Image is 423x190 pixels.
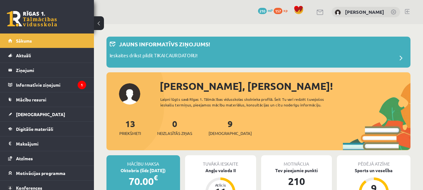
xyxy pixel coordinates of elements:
div: 210 [261,174,332,189]
div: [PERSON_NAME], [PERSON_NAME]! [160,79,410,94]
a: Mācību resursi [8,92,86,107]
div: Mācību maksa [106,155,180,167]
a: Atzīmes [8,151,86,166]
span: Priekšmeti [119,130,141,136]
span: xp [283,8,287,13]
a: Motivācijas programma [8,166,86,180]
a: Jauns informatīvs ziņojums! Ieskaites drīkst pildīt TIKAI CAUR DATORU! [110,40,407,64]
a: Sākums [8,33,86,48]
legend: Maksājumi [16,136,86,151]
a: 210 mP [258,8,273,13]
span: 210 [258,8,267,14]
span: [DEMOGRAPHIC_DATA] [209,130,252,136]
span: Digitālie materiāli [16,126,53,132]
a: Digitālie materiāli [8,122,86,136]
legend: Ziņojumi [16,63,86,77]
a: [PERSON_NAME] [345,9,384,15]
a: 0Neizlasītās ziņas [157,118,192,136]
span: [DEMOGRAPHIC_DATA] [16,111,65,117]
a: Rīgas 1. Tālmācības vidusskola [7,11,57,27]
div: Tuvākā ieskaite [185,155,256,167]
span: Neizlasītās ziņas [157,130,192,136]
span: 157 [274,8,282,14]
i: 1 [78,81,86,89]
div: Motivācija [261,155,332,167]
a: [DEMOGRAPHIC_DATA] [8,107,86,121]
span: Mācību resursi [16,97,46,102]
span: Sākums [16,38,32,44]
a: Informatīvie ziņojumi1 [8,78,86,92]
div: Tev pieejamie punkti [261,167,332,174]
p: Jauns informatīvs ziņojums! [119,40,210,48]
a: Aktuāli [8,48,86,63]
legend: Informatīvie ziņojumi [16,78,86,92]
a: 9[DEMOGRAPHIC_DATA] [209,118,252,136]
span: Atzīmes [16,156,33,161]
a: Ziņojumi [8,63,86,77]
div: Laipni lūgts savā Rīgas 1. Tālmācības vidusskolas skolnieka profilā. Šeit Tu vari redzēt tuvojošo... [160,96,343,108]
a: Maksājumi [8,136,86,151]
div: Pēdējā atzīme [337,155,410,167]
a: 157 xp [274,8,291,13]
div: 70.00 [106,174,180,189]
a: 13Priekšmeti [119,118,141,136]
img: Tuong Khang Nguyen [335,9,341,16]
div: Sports un veselība [337,167,410,174]
div: Atlicis [211,183,230,187]
p: Ieskaites drīkst pildīt TIKAI CAUR DATORU! [110,52,198,61]
span: mP [268,8,273,13]
span: Aktuāli [16,53,31,58]
div: Oktobris (līdz [DATE]) [106,167,180,174]
span: Motivācijas programma [16,170,65,176]
span: € [154,173,158,182]
div: Angļu valoda II [185,167,256,174]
